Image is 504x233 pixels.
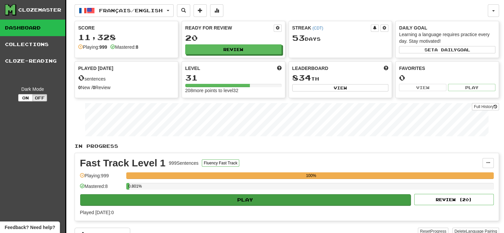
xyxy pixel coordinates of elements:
div: 31 [185,74,282,82]
strong: 0 [78,85,81,90]
div: Score [78,25,175,31]
span: 53 [292,33,305,42]
div: Learning a language requires practice every day. Stay motivated! [399,31,495,44]
div: Clozemaster [18,7,61,13]
div: New / Review [78,84,175,91]
div: Playing: 999 [80,172,123,183]
span: Played [DATE] [78,65,113,72]
span: a daily [434,47,457,52]
button: Review (20) [414,194,494,205]
p: In Progress [75,143,499,149]
div: Daily Goal [399,25,495,31]
span: 834 [292,73,311,82]
span: Open feedback widget [5,224,55,231]
div: 20 [185,34,282,42]
span: Français / English [99,8,163,13]
div: Mastered: 8 [80,183,123,194]
strong: 0 [93,85,95,90]
div: Fast Track Level 1 [80,158,166,168]
a: (CDT) [312,26,323,30]
div: Dark Mode [5,86,60,92]
div: Favorites [399,65,495,72]
strong: 999 [99,44,107,50]
div: 11,328 [78,33,175,41]
div: sentences [78,74,175,82]
button: Seta dailygoal [399,46,495,53]
button: More stats [210,4,223,17]
button: Off [32,94,47,101]
span: Level [185,65,200,72]
div: th [292,74,389,82]
div: Mastered: [110,44,138,50]
button: Play [448,84,495,91]
button: Search sentences [177,4,190,17]
button: Play [80,194,411,205]
span: Played [DATE]: 0 [80,210,114,215]
span: This week in points, UTC [384,65,388,72]
div: 0 [399,74,495,82]
button: View [292,84,389,91]
div: Playing: [78,44,107,50]
strong: 8 [136,44,138,50]
button: Français/English [75,4,174,17]
div: 208 more points to level 32 [185,87,282,94]
button: Add sentence to collection [194,4,207,17]
span: Leaderboard [292,65,328,72]
div: 0.801% [128,183,129,190]
div: Day s [292,34,389,42]
div: 999 Sentences [169,160,199,166]
a: Full History [472,103,499,110]
button: On [18,94,33,101]
div: Streak [292,25,371,31]
div: Ready for Review [185,25,274,31]
button: Review [185,44,282,54]
span: Score more points to level up [277,65,282,72]
span: 0 [78,73,84,82]
button: Fluency Fast Track [202,159,239,167]
div: 100% [128,172,494,179]
button: View [399,84,446,91]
